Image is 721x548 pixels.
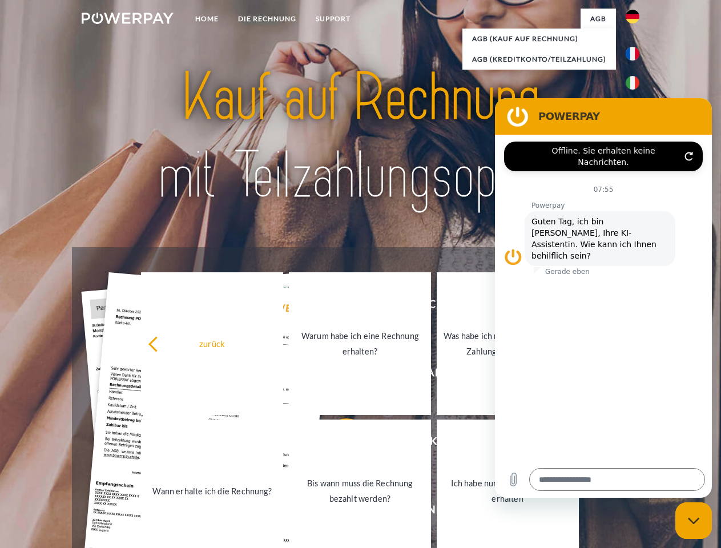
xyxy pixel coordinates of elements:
[296,476,424,506] div: Bis wann muss die Rechnung bezahlt werden?
[148,483,276,498] div: Wann erhalte ich die Rechnung?
[444,328,572,359] div: Was habe ich noch offen, ist meine Zahlung eingegangen?
[437,272,579,415] a: Was habe ich noch offen, ist meine Zahlung eingegangen?
[228,9,306,29] a: DIE RECHNUNG
[626,47,639,61] img: fr
[675,502,712,539] iframe: Schaltfläche zum Öffnen des Messaging-Fensters; Konversation läuft
[495,98,712,498] iframe: Messaging-Fenster
[444,476,572,506] div: Ich habe nur eine Teillieferung erhalten
[109,55,612,219] img: title-powerpay_de.svg
[581,9,616,29] a: agb
[148,336,276,351] div: zurück
[296,328,424,359] div: Warum habe ich eine Rechnung erhalten?
[626,76,639,90] img: it
[186,9,228,29] a: Home
[462,29,616,49] a: AGB (Kauf auf Rechnung)
[462,49,616,70] a: AGB (Kreditkonto/Teilzahlung)
[626,10,639,23] img: de
[306,9,360,29] a: SUPPORT
[82,13,174,24] img: logo-powerpay-white.svg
